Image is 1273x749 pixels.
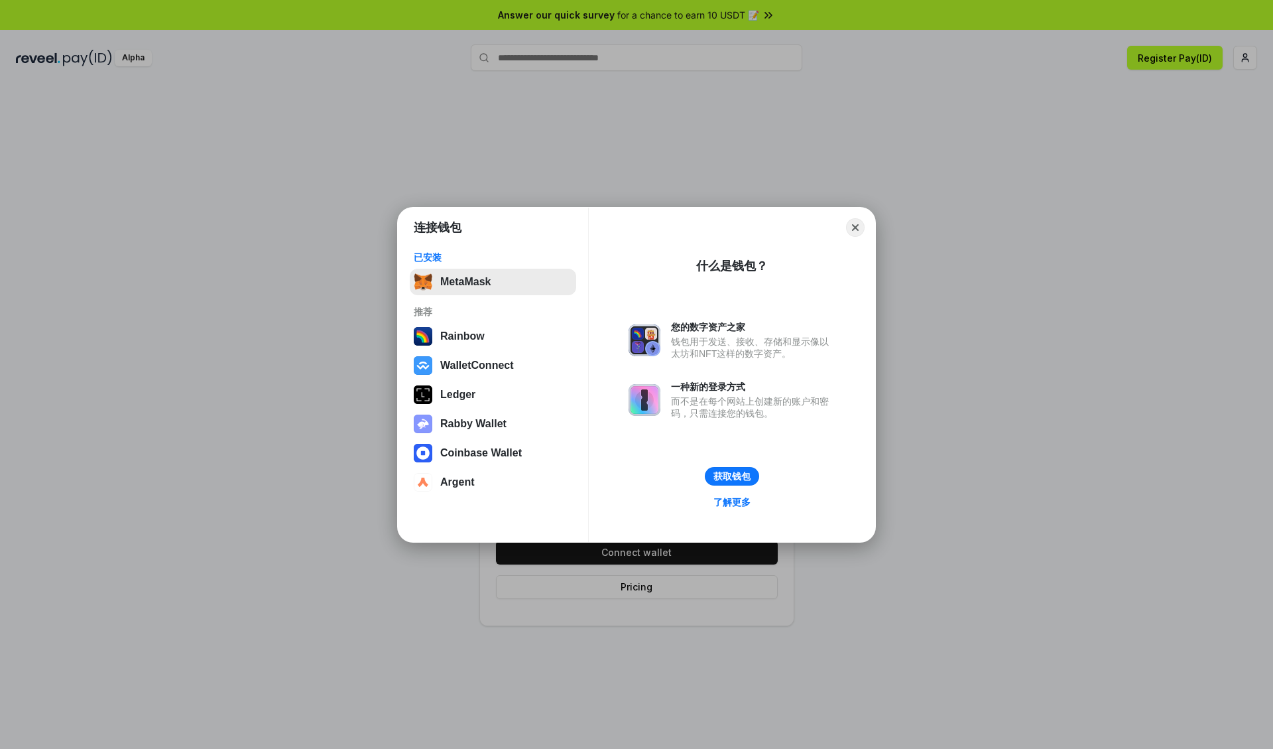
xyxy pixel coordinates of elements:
[705,467,759,486] button: 获取钱包
[440,360,514,372] div: WalletConnect
[713,470,751,482] div: 获取钱包
[713,496,751,508] div: 了解更多
[671,336,835,360] div: 钱包用于发送、接收、存储和显示像以太坊和NFT这样的数字资产。
[671,395,835,419] div: 而不是在每个网站上创建新的账户和密码，只需连接您的钱包。
[846,218,865,237] button: Close
[414,415,432,433] img: svg+xml,%3Csvg%20xmlns%3D%22http%3A%2F%2Fwww.w3.org%2F2000%2Fsvg%22%20fill%3D%22none%22%20viewBox...
[414,251,572,263] div: 已安装
[696,258,768,274] div: 什么是钱包？
[414,306,572,318] div: 推荐
[410,323,576,350] button: Rainbow
[671,381,835,393] div: 一种新的登录方式
[629,384,660,416] img: svg+xml,%3Csvg%20xmlns%3D%22http%3A%2F%2Fwww.w3.org%2F2000%2Fsvg%22%20fill%3D%22none%22%20viewBox...
[440,418,507,430] div: Rabby Wallet
[414,327,432,346] img: svg+xml,%3Csvg%20width%3D%22120%22%20height%3D%22120%22%20viewBox%3D%220%200%20120%20120%22%20fil...
[410,469,576,496] button: Argent
[414,444,432,462] img: svg+xml,%3Csvg%20width%3D%2228%22%20height%3D%2228%22%20viewBox%3D%220%200%2028%2028%22%20fill%3D...
[414,220,461,236] h1: 连接钱包
[414,356,432,375] img: svg+xml,%3Csvg%20width%3D%2228%22%20height%3D%2228%22%20viewBox%3D%220%200%2028%2028%22%20fill%3D...
[414,385,432,404] img: svg+xml,%3Csvg%20xmlns%3D%22http%3A%2F%2Fwww.w3.org%2F2000%2Fsvg%22%20width%3D%2228%22%20height%3...
[410,411,576,437] button: Rabby Wallet
[410,440,576,466] button: Coinbase Wallet
[440,389,475,401] div: Ledger
[705,494,758,511] a: 了解更多
[440,447,522,459] div: Coinbase Wallet
[414,273,432,291] img: svg+xml,%3Csvg%20fill%3D%22none%22%20height%3D%2233%22%20viewBox%3D%220%200%2035%2033%22%20width%...
[414,473,432,492] img: svg+xml,%3Csvg%20width%3D%2228%22%20height%3D%2228%22%20viewBox%3D%220%200%2028%2028%22%20fill%3D...
[410,352,576,379] button: WalletConnect
[410,381,576,408] button: Ledger
[440,476,475,488] div: Argent
[629,324,660,356] img: svg+xml,%3Csvg%20xmlns%3D%22http%3A%2F%2Fwww.w3.org%2F2000%2Fsvg%22%20fill%3D%22none%22%20viewBox...
[440,330,485,342] div: Rainbow
[440,276,491,288] div: MetaMask
[671,321,835,333] div: 您的数字资产之家
[410,269,576,295] button: MetaMask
